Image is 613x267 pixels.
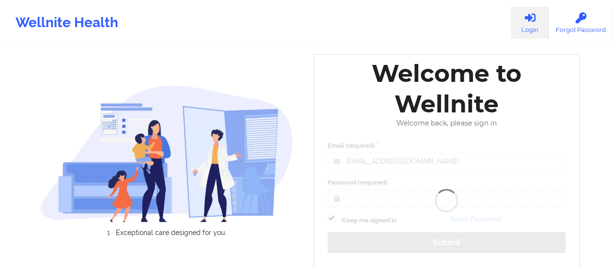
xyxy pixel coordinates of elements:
[511,7,549,39] a: Login
[321,119,573,127] div: Welcome back, please sign in
[321,58,573,119] div: Welcome to Wellnite
[49,229,293,236] li: Exceptional care designed for you.
[40,85,293,222] img: wellnite-auth-hero_200.c722682e.png
[549,7,613,39] a: Forgot Password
